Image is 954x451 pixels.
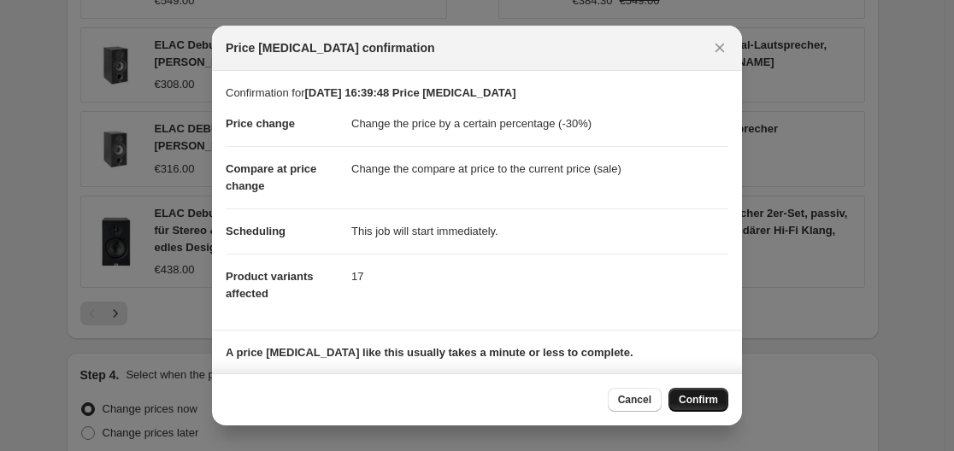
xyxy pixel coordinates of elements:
[618,393,651,407] span: Cancel
[226,39,435,56] span: Price [MEDICAL_DATA] confirmation
[226,270,314,300] span: Product variants affected
[226,162,316,192] span: Compare at price change
[351,102,728,146] dd: Change the price by a certain percentage (-30%)
[608,388,662,412] button: Cancel
[226,346,633,359] b: A price [MEDICAL_DATA] like this usually takes a minute or less to complete.
[351,208,728,254] dd: This job will start immediately.
[226,225,286,237] span: Scheduling
[708,36,732,60] button: Close
[668,388,728,412] button: Confirm
[679,393,718,407] span: Confirm
[226,117,295,130] span: Price change
[226,85,728,102] p: Confirmation for
[304,86,515,99] b: [DATE] 16:39:48 Price [MEDICAL_DATA]
[351,146,728,191] dd: Change the compare at price to the current price (sale)
[351,254,728,299] dd: 17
